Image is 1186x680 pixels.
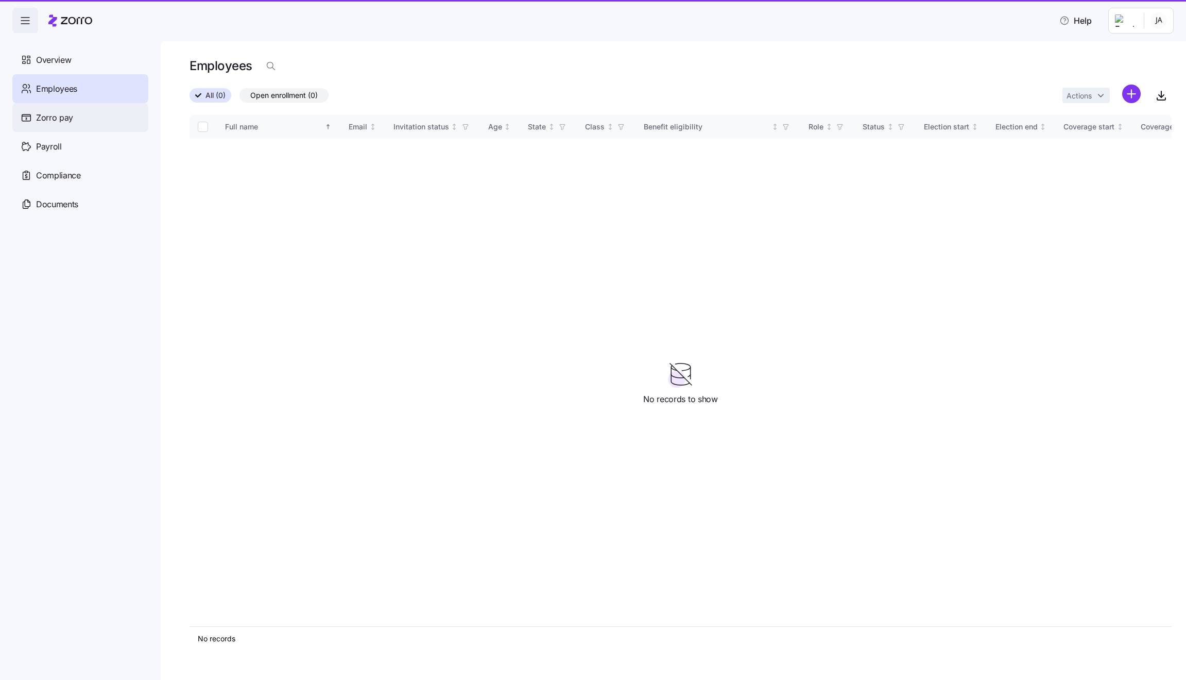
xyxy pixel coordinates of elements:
span: Documents [36,198,78,211]
div: Class [585,121,605,132]
div: Not sorted [607,123,614,130]
h1: Employees [190,58,252,74]
th: Election startNot sorted [916,115,987,139]
a: Payroll [12,132,148,161]
div: Not sorted [971,123,978,130]
div: Not sorted [887,123,894,130]
a: Documents [12,190,148,219]
span: Actions [1067,92,1092,99]
th: RoleNot sorted [800,115,854,139]
div: Sorted ascending [324,123,332,130]
div: Not sorted [826,123,833,130]
div: Election end [995,121,1038,132]
th: ClassNot sorted [577,115,635,139]
th: Benefit eligibilityNot sorted [635,115,800,139]
span: No records to show [643,393,717,406]
span: Employees [36,82,77,95]
span: Zorro pay [36,111,73,124]
span: Open enrollment (0) [250,89,318,102]
div: State [528,121,546,132]
a: Overview [12,45,148,74]
th: AgeNot sorted [480,115,520,139]
div: Email [349,121,367,132]
th: Invitation statusNot sorted [385,115,480,139]
a: Zorro pay [12,103,148,132]
th: EmailNot sorted [340,115,385,139]
button: Actions [1062,88,1110,103]
span: All (0) [205,89,226,102]
div: Coverage start [1063,121,1114,132]
div: Benefit eligibility [644,121,769,132]
div: Invitation status [393,121,449,132]
div: Not sorted [548,123,555,130]
img: c4d3d487c9e10b8cc10e084df370a1a2 [1150,12,1167,29]
input: Select all records [198,122,208,132]
div: Not sorted [771,123,779,130]
div: Not sorted [1116,123,1124,130]
div: Age [488,121,502,132]
span: Compliance [36,169,81,182]
div: Status [863,121,885,132]
th: StateNot sorted [520,115,577,139]
span: Payroll [36,140,62,153]
th: Coverage startNot sorted [1055,115,1132,139]
div: No records [198,634,1163,644]
th: Full nameSorted ascending [217,115,340,139]
div: Not sorted [369,123,376,130]
a: Compliance [12,161,148,190]
span: Overview [36,54,71,67]
span: Help [1059,14,1092,27]
div: Election start [924,121,969,132]
th: Election endNot sorted [987,115,1056,139]
img: Employer logo [1115,14,1136,27]
th: StatusNot sorted [854,115,916,139]
svg: add icon [1122,85,1141,103]
div: Full name [225,121,323,132]
div: Not sorted [451,123,458,130]
a: Employees [12,74,148,103]
div: Role [809,121,823,132]
div: Not sorted [504,123,511,130]
button: Help [1051,10,1100,31]
div: Not sorted [1039,123,1046,130]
